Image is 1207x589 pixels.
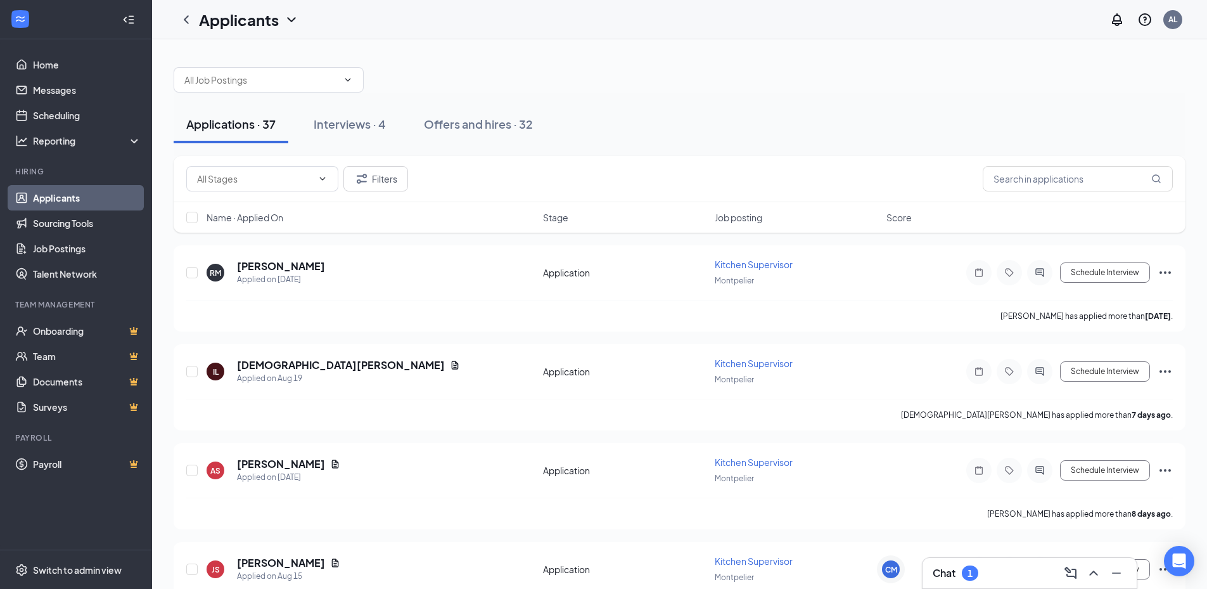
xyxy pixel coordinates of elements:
div: IL [213,366,219,377]
svg: Note [971,268,987,278]
a: PayrollCrown [33,451,141,477]
svg: Minimize [1109,566,1124,581]
input: All Job Postings [184,73,338,87]
svg: ChevronDown [343,75,353,85]
button: Minimize [1106,563,1127,583]
a: Job Postings [33,236,141,261]
div: JS [212,564,220,575]
b: [DATE] [1145,311,1171,321]
svg: ActiveChat [1032,465,1047,476]
button: Schedule Interview [1060,262,1150,283]
a: Talent Network [33,261,141,287]
svg: ChevronDown [317,174,328,184]
svg: Tag [1002,268,1017,278]
div: Applied on Aug 19 [237,372,460,385]
svg: ActiveChat [1032,366,1047,377]
p: [DEMOGRAPHIC_DATA][PERSON_NAME] has applied more than . [901,410,1173,420]
a: Scheduling [33,103,141,128]
span: Score [886,211,912,224]
span: Montpelier [715,474,754,483]
svg: Settings [15,564,28,576]
div: Reporting [33,134,142,147]
svg: Ellipses [1158,562,1173,577]
div: RM [210,268,221,278]
svg: Note [971,465,987,476]
svg: QuestionInfo [1137,12,1153,27]
div: Applied on [DATE] [237,471,340,484]
input: Search in applications [983,166,1173,191]
span: Montpelier [715,375,754,384]
input: All Stages [197,172,312,186]
div: CM [885,564,897,575]
svg: ComposeMessage [1063,566,1078,581]
svg: Ellipses [1158,463,1173,478]
svg: Ellipses [1158,364,1173,379]
svg: Tag [1002,366,1017,377]
span: Kitchen Supervisor [715,358,793,369]
div: Applications · 37 [186,116,276,132]
b: 8 days ago [1132,509,1171,519]
div: Application [543,464,707,477]
svg: ActiveChat [1032,268,1047,278]
span: Stage [543,211,568,224]
div: Application [543,563,707,576]
button: Filter Filters [343,166,408,191]
h5: [DEMOGRAPHIC_DATA][PERSON_NAME] [237,358,445,372]
h1: Applicants [199,9,279,30]
h3: Chat [933,566,955,580]
svg: ChevronDown [284,12,299,27]
button: ChevronUp [1083,563,1104,583]
svg: WorkstreamLogo [14,13,27,25]
div: Application [543,266,707,279]
span: Name · Applied On [207,211,283,224]
h5: [PERSON_NAME] [237,457,325,471]
a: SurveysCrown [33,394,141,420]
a: Home [33,52,141,77]
svg: Note [971,366,987,377]
span: Montpelier [715,573,754,582]
h5: [PERSON_NAME] [237,259,325,273]
span: Kitchen Supervisor [715,555,793,567]
span: Kitchen Supervisor [715,259,793,270]
span: Job posting [715,211,762,224]
p: [PERSON_NAME] has applied more than . [987,508,1173,519]
svg: Filter [354,171,369,186]
div: Hiring [15,166,139,177]
svg: MagnifyingGlass [1151,174,1161,184]
div: 1 [968,568,973,579]
div: Offers and hires · 32 [424,116,533,132]
svg: Analysis [15,134,28,147]
div: Payroll [15,432,139,443]
div: Open Intercom Messenger [1164,546,1194,576]
svg: Ellipses [1158,265,1173,280]
a: OnboardingCrown [33,318,141,344]
button: Schedule Interview [1060,460,1150,481]
svg: ChevronUp [1086,566,1101,581]
svg: ChevronLeft [179,12,194,27]
button: Schedule Interview [1060,361,1150,382]
svg: Document [330,459,340,469]
p: [PERSON_NAME] has applied more than . [1000,311,1173,321]
a: Messages [33,77,141,103]
span: Kitchen Supervisor [715,456,793,468]
button: ComposeMessage [1061,563,1081,583]
svg: Document [330,558,340,568]
div: Application [543,365,707,378]
b: 7 days ago [1132,410,1171,420]
a: TeamCrown [33,344,141,369]
svg: Document [450,360,460,370]
div: Switch to admin view [33,564,122,576]
div: AL [1168,14,1177,25]
div: Applied on Aug 15 [237,570,340,583]
a: DocumentsCrown [33,369,141,394]
div: AS [210,465,220,476]
a: Sourcing Tools [33,210,141,236]
div: Interviews · 4 [314,116,386,132]
svg: Collapse [122,13,135,26]
svg: Notifications [1109,12,1125,27]
h5: [PERSON_NAME] [237,556,325,570]
div: Applied on [DATE] [237,273,325,286]
a: Applicants [33,185,141,210]
svg: Tag [1002,465,1017,476]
